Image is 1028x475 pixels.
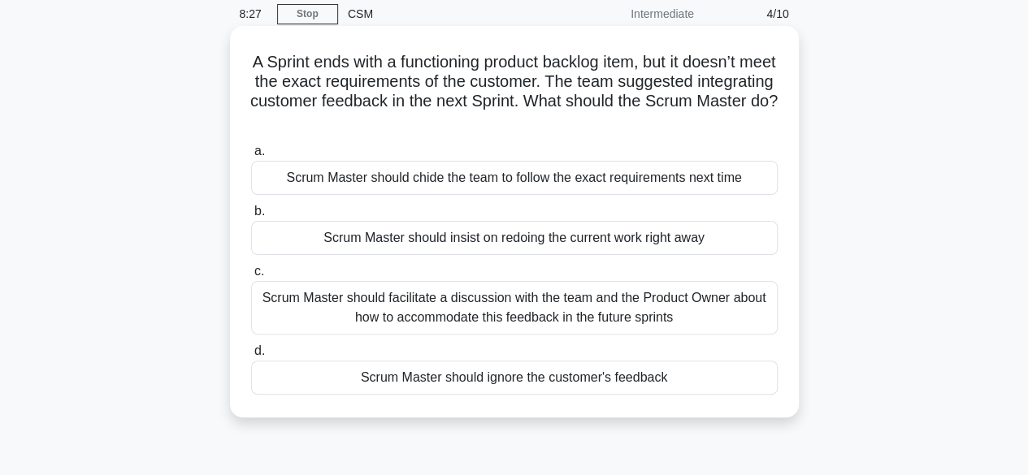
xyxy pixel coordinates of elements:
[254,343,265,357] span: d.
[254,144,265,158] span: a.
[251,281,778,335] div: Scrum Master should facilitate a discussion with the team and the Product Owner about how to acco...
[249,52,779,132] h5: A Sprint ends with a functioning product backlog item, but it doesn’t meet the exact requirements...
[251,161,778,195] div: Scrum Master should chide the team to follow the exact requirements next time
[251,221,778,255] div: Scrum Master should insist on redoing the current work right away
[254,204,265,218] span: b.
[254,264,264,278] span: c.
[277,4,338,24] a: Stop
[251,361,778,395] div: Scrum Master should ignore the customer's feedback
